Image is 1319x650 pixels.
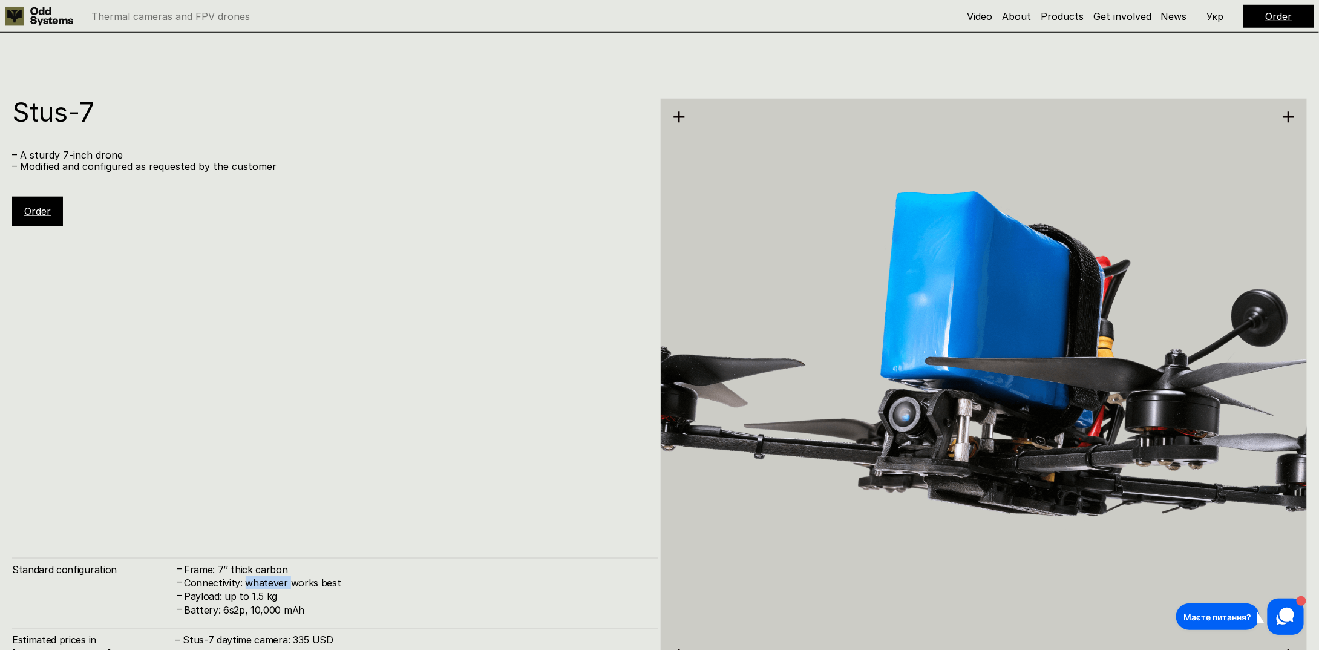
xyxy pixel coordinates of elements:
[1041,10,1084,22] a: Products
[1207,11,1224,21] p: Укр
[91,11,250,21] p: Thermal cameras and FPV drones
[1173,596,1307,638] iframe: HelpCrunch
[1002,10,1031,22] a: About
[24,205,51,217] a: Order
[177,576,182,589] h4: –
[1266,10,1292,22] a: Order
[12,161,646,172] p: – Modified and configured as requested by the customer
[184,563,646,576] h4: Frame: 7’’ thick carbon
[177,603,182,616] h4: –
[1093,10,1151,22] a: Get involved
[177,589,182,602] h4: –
[967,10,992,22] a: Video
[12,149,646,161] p: – A sturdy 7-inch drone
[184,576,646,589] h4: Connectivity: whatever works best
[184,603,646,617] h4: Battery: 6s2p, 10,000 mAh
[12,563,175,576] h4: Standard configuration
[184,589,646,603] h4: Payload: up to 1.5 kg
[1161,10,1187,22] a: News
[175,634,646,647] h4: – Stus-7 daytime camera: 335 USD
[12,99,646,125] h1: Stus-7
[177,562,182,575] h4: –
